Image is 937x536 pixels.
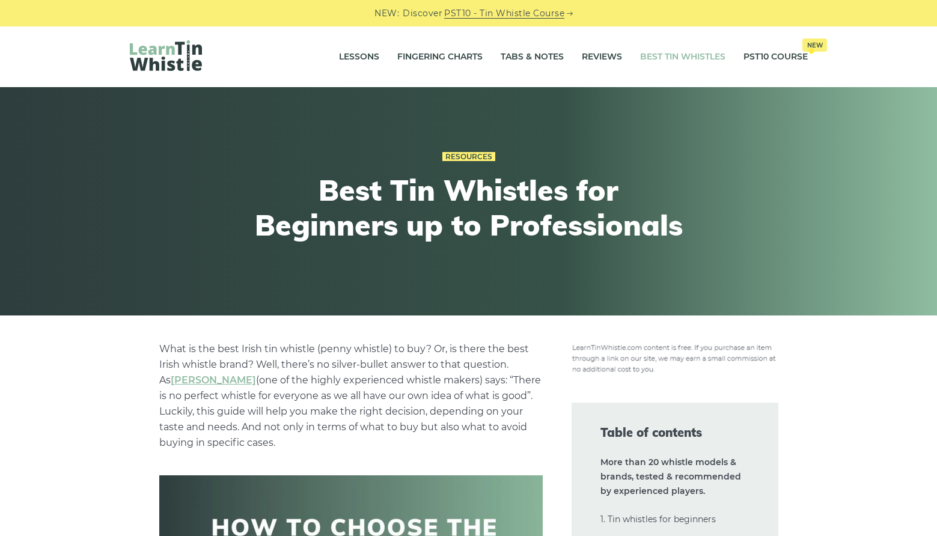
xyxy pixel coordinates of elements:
[442,152,495,162] a: Resources
[600,514,716,525] a: 1. Tin whistles for beginners
[802,38,827,52] span: New
[640,42,725,72] a: Best Tin Whistles
[582,42,622,72] a: Reviews
[130,40,202,71] img: LearnTinWhistle.com
[572,341,778,374] img: disclosure
[159,341,543,451] p: What is the best Irish tin whistle (penny whistle) to buy? Or, is there the best Irish whistle br...
[501,42,564,72] a: Tabs & Notes
[743,42,808,72] a: PST10 CourseNew
[248,173,690,242] h1: Best Tin Whistles for Beginners up to Professionals
[339,42,379,72] a: Lessons
[600,457,741,496] strong: More than 20 whistle models & brands, tested & recommended by experienced players.
[171,374,256,386] a: undefined (opens in a new tab)
[397,42,483,72] a: Fingering Charts
[600,424,749,441] span: Table of contents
